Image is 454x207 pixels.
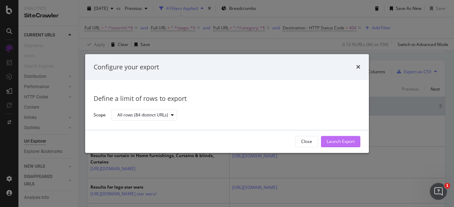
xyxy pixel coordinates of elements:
button: All rows (84 distinct URLs) [111,110,177,121]
button: Close [295,136,318,147]
label: Scope [94,112,106,120]
div: All rows (84 distinct URLs) [117,113,168,117]
div: Define a limit of rows to export [94,94,360,104]
div: Configure your export [94,63,159,72]
div: modal [85,54,369,153]
div: times [356,63,360,72]
div: Launch Export [327,139,355,145]
div: Close [301,139,312,145]
button: Launch Export [321,136,360,147]
iframe: Intercom live chat [430,183,447,200]
span: 1 [444,183,450,189]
